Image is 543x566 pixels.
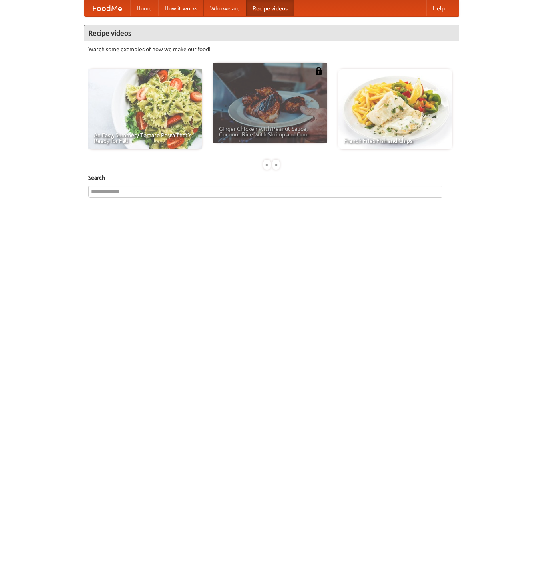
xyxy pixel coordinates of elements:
p: Watch some examples of how we make our food! [88,45,455,53]
h5: Search [88,174,455,182]
span: French Fries Fish and Chips [344,138,446,144]
a: An Easy, Summery Tomato Pasta That's Ready for Fall [88,69,202,149]
a: How it works [158,0,204,16]
div: » [272,160,280,170]
a: Recipe videos [246,0,294,16]
a: French Fries Fish and Chips [338,69,452,149]
a: FoodMe [84,0,130,16]
img: 483408.png [315,67,323,75]
a: Help [426,0,451,16]
a: Who we are [204,0,246,16]
span: An Easy, Summery Tomato Pasta That's Ready for Fall [94,132,196,144]
div: « [263,160,271,170]
h4: Recipe videos [84,25,459,41]
a: Home [130,0,158,16]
